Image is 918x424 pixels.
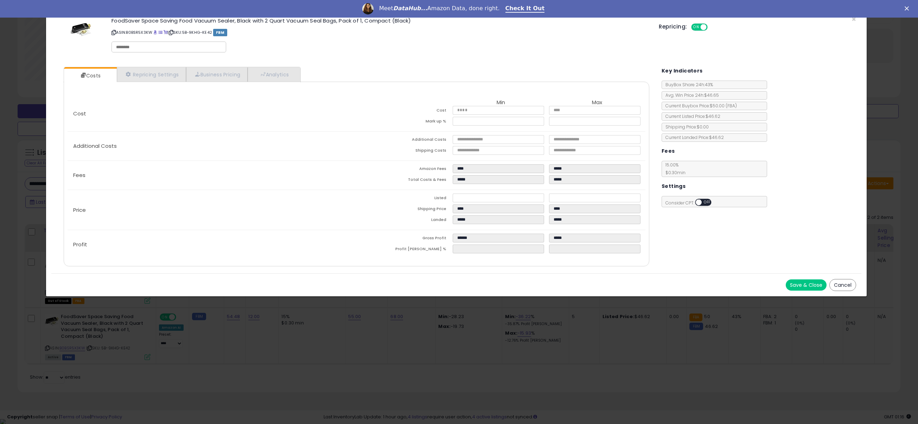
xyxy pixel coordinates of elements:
span: Current Buybox Price: [662,103,737,109]
th: Max [549,100,645,106]
p: Cost [68,111,357,116]
img: 41TWYwGXpOL._SL60_.jpg [71,18,92,39]
td: Gross Profit [356,234,453,245]
a: Costs [64,69,116,83]
span: Current Landed Price: $46.62 [662,134,724,140]
i: DataHub... [393,5,427,12]
span: Avg. Win Price 24h: $46.65 [662,92,719,98]
span: Shipping Price: $0.00 [662,124,709,130]
a: Your listing only [164,30,167,35]
span: OFF [702,200,713,205]
p: Additional Costs [68,143,357,149]
p: Price [68,207,357,213]
button: Cancel [829,279,856,291]
span: FBM [213,29,227,36]
td: Listed [356,194,453,204]
td: Total Costs & Fees [356,175,453,186]
span: Consider CPT: [662,200,721,206]
h5: Key Indicators [662,67,703,75]
span: $0.30 min [662,170,686,176]
a: Analytics [248,67,300,82]
td: Cost [356,106,453,117]
span: ( FBA ) [726,103,737,109]
td: Mark up % [356,117,453,128]
span: $50.00 [710,103,737,109]
td: Amazon Fees [356,164,453,175]
td: Landed [356,215,453,226]
a: Check It Out [505,5,545,13]
a: All offer listings [159,30,162,35]
p: ASIN: B0BSR5X3KW | SKU: 5B-9KHG-KE42 [111,27,648,38]
button: Save & Close [786,279,827,291]
td: Shipping Costs [356,146,453,157]
td: Shipping Price [356,204,453,215]
div: Close [905,6,912,11]
span: 15.00 % [662,162,686,176]
span: BuyBox Share 24h: 43% [662,82,713,88]
span: ON [692,24,701,30]
a: Business Pricing [186,67,248,82]
span: Current Listed Price: $46.62 [662,113,720,119]
td: Additional Costs [356,135,453,146]
h3: FoodSaver Space Saving Food Vacuum Sealer, Black with 2 Quart Vacuum Seal Bags, Pack of 1, Compac... [111,18,648,23]
img: Profile image for Georgie [362,3,374,14]
a: BuyBox page [153,30,157,35]
td: Profit [PERSON_NAME] % [356,245,453,255]
h5: Fees [662,147,675,156]
p: Profit [68,242,357,247]
a: Repricing Settings [117,67,186,82]
span: OFF [707,24,718,30]
div: Meet Amazon Data, done right. [379,5,500,12]
span: × [852,14,856,24]
p: Fees [68,172,357,178]
h5: Repricing: [659,24,687,30]
th: Min [453,100,549,106]
h5: Settings [662,182,686,191]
